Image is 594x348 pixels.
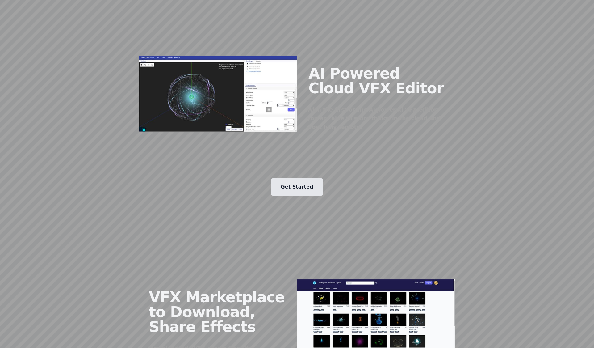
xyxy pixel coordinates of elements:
[307,105,445,131] div: With the first online AI powered VFX editor, you are able to store things in the cloud and work f...
[308,66,444,95] h2: AI Powered Cloud VFX Editor
[149,290,287,334] h2: VFX Marketplace to Download, Share Effects
[139,56,297,132] img: VFX Editor
[271,178,323,196] a: Get Started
